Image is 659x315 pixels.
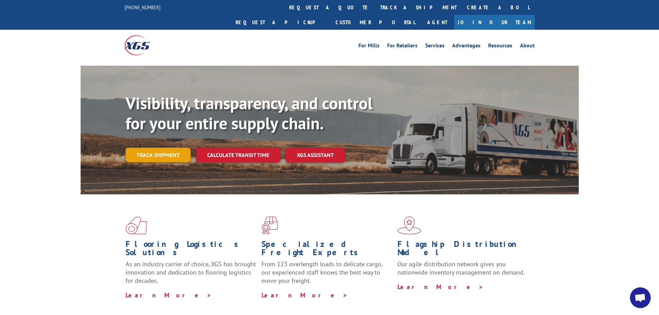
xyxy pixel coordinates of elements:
[452,43,480,50] a: Advantages
[454,15,535,30] a: Join Our Team
[286,148,345,163] a: XGS ASSISTANT
[520,43,535,50] a: About
[230,15,330,30] a: Request a pickup
[488,43,512,50] a: Resources
[196,148,280,163] a: Calculate transit time
[425,43,445,50] a: Services
[262,291,348,299] a: Learn More >
[126,92,373,134] b: Visibility, transparency, and control for your entire supply chain.
[125,4,161,11] a: [PHONE_NUMBER]
[126,148,191,162] a: Track shipment
[262,260,392,291] p: From 123 overlength loads to delicate cargo, our experienced staff knows the best way to move you...
[126,240,256,260] h1: Flooring Logistics Solutions
[397,283,484,291] a: Learn More >
[630,287,651,308] div: Open chat
[126,260,256,285] span: As an industry carrier of choice, XGS has brought innovation and dedication to flooring logistics...
[397,216,421,234] img: xgs-icon-flagship-distribution-model-red
[397,260,525,276] span: Our agile distribution network gives you nationwide inventory management on demand.
[397,240,528,260] h1: Flagship Distribution Model
[420,15,454,30] a: Agent
[387,43,418,50] a: For Retailers
[330,15,420,30] a: Customer Portal
[262,240,392,260] h1: Specialized Freight Experts
[126,291,212,299] a: Learn More >
[262,216,278,234] img: xgs-icon-focused-on-flooring-red
[126,216,147,234] img: xgs-icon-total-supply-chain-intelligence-red
[358,43,379,50] a: For Mills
